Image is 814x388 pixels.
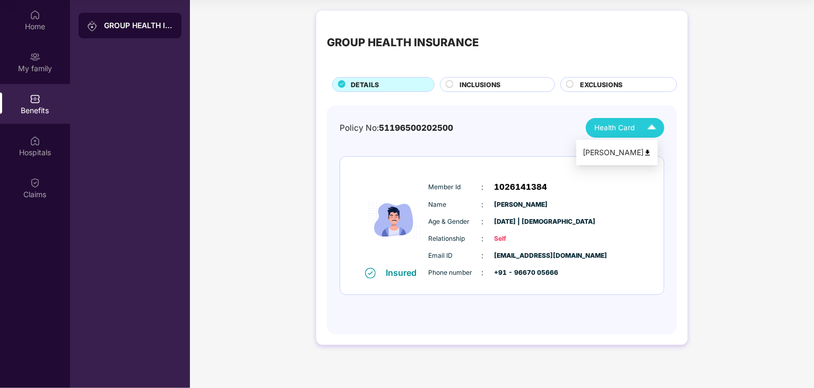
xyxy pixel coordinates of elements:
img: svg+xml;base64,PHN2ZyB3aWR0aD0iMjAiIGhlaWdodD0iMjAiIHZpZXdCb3g9IjAgMCAyMCAyMCIgZmlsbD0ibm9uZSIgeG... [87,21,98,31]
span: +91 - 96670 05666 [495,268,548,278]
span: 1026141384 [495,181,548,193]
img: svg+xml;base64,PHN2ZyBpZD0iQmVuZWZpdHMiIHhtbG5zPSJodHRwOi8vd3d3LnczLm9yZy8yMDAwL3N2ZyIgd2lkdGg9Ij... [30,94,40,104]
img: Icuh8uwCUCF+XjCZyLQsAKiDCM9HiE6CMYmKQaPGkZKaA32CAAACiQcFBJY0IsAAAAASUVORK5CYII= [643,119,661,137]
img: icon [362,173,426,267]
div: GROUP HEALTH INSURANCE [327,34,479,51]
div: [PERSON_NAME] [583,147,652,158]
span: Self [495,234,548,244]
div: Insured [386,267,423,278]
span: Relationship [429,234,482,244]
span: : [482,181,484,193]
div: GROUP HEALTH INSURANCE [104,20,173,31]
span: DETAILS [351,80,379,90]
span: Email ID [429,251,482,261]
img: svg+xml;base64,PHN2ZyB3aWR0aD0iMjAiIGhlaWdodD0iMjAiIHZpZXdCb3g9IjAgMCAyMCAyMCIgZmlsbD0ibm9uZSIgeG... [30,52,40,62]
button: Health Card [586,118,664,138]
span: : [482,216,484,227]
span: [PERSON_NAME] [495,200,548,210]
div: Policy No: [340,122,453,134]
span: : [482,233,484,244]
span: : [482,267,484,279]
img: svg+xml;base64,PHN2ZyBpZD0iSG9zcGl0YWxzIiB4bWxucz0iaHR0cDovL3d3dy53My5vcmcvMjAwMC9zdmciIHdpZHRoPS... [30,136,40,146]
img: svg+xml;base64,PHN2ZyB4bWxucz0iaHR0cDovL3d3dy53My5vcmcvMjAwMC9zdmciIHdpZHRoPSIxNiIgaGVpZ2h0PSIxNi... [365,268,376,279]
span: : [482,199,484,210]
span: [EMAIL_ADDRESS][DOMAIN_NAME] [495,251,548,261]
span: 51196500202500 [379,123,453,133]
img: svg+xml;base64,PHN2ZyBpZD0iSG9tZSIgeG1sbnM9Imh0dHA6Ly93d3cudzMub3JnLzIwMDAvc3ZnIiB3aWR0aD0iMjAiIG... [30,10,40,20]
span: Age & Gender [429,217,482,227]
span: [DATE] | [DEMOGRAPHIC_DATA] [495,217,548,227]
span: EXCLUSIONS [580,80,622,90]
span: Health Card [594,122,635,133]
span: Member Id [429,182,482,192]
span: INCLUSIONS [460,80,500,90]
span: : [482,250,484,262]
img: svg+xml;base64,PHN2ZyB4bWxucz0iaHR0cDovL3d3dy53My5vcmcvMjAwMC9zdmciIHdpZHRoPSI0OCIgaGVpZ2h0PSI0OC... [644,149,652,157]
span: Phone number [429,268,482,278]
span: Name [429,200,482,210]
img: svg+xml;base64,PHN2ZyBpZD0iQ2xhaW0iIHhtbG5zPSJodHRwOi8vd3d3LnczLm9yZy8yMDAwL3N2ZyIgd2lkdGg9IjIwIi... [30,178,40,188]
